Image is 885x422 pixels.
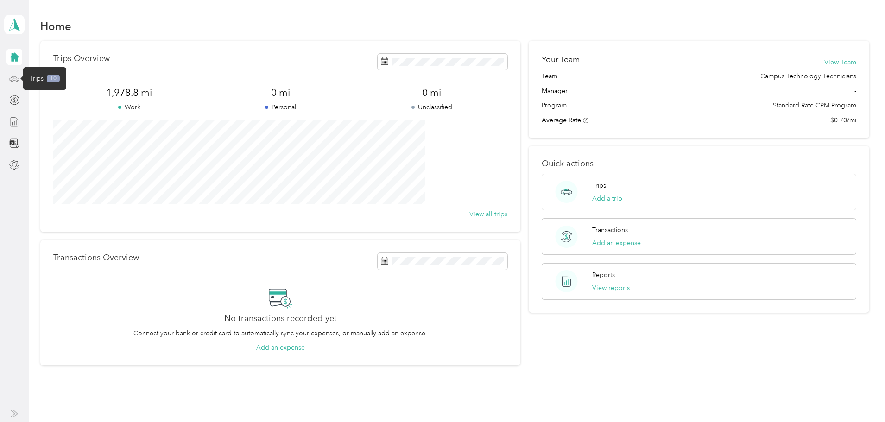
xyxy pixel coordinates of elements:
[773,101,856,110] span: Standard Rate CPM Program
[542,86,568,96] span: Manager
[53,102,205,112] p: Work
[592,238,641,248] button: Add an expense
[256,343,305,353] button: Add an expense
[356,86,508,99] span: 0 mi
[133,328,427,338] p: Connect your bank or credit card to automatically sync your expenses, or manually add an expense.
[592,283,630,293] button: View reports
[53,86,205,99] span: 1,978.8 mi
[592,181,606,190] p: Trips
[592,194,622,203] button: Add a trip
[53,253,139,263] p: Transactions Overview
[824,57,856,67] button: View Team
[760,71,856,81] span: Campus Technology Technicians
[592,225,628,235] p: Transactions
[592,270,615,280] p: Reports
[469,209,507,219] button: View all trips
[542,71,557,81] span: Team
[205,102,356,112] p: Personal
[224,314,337,323] h2: No transactions recorded yet
[542,116,581,124] span: Average Rate
[833,370,885,422] iframe: Everlance-gr Chat Button Frame
[47,75,60,83] span: 10
[53,54,110,63] p: Trips Overview
[542,54,580,65] h2: Your Team
[542,101,567,110] span: Program
[854,86,856,96] span: -
[542,159,856,169] p: Quick actions
[40,21,71,31] h1: Home
[205,86,356,99] span: 0 mi
[356,102,508,112] p: Unclassified
[30,74,44,83] span: Trips
[830,115,856,125] span: $0.70/mi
